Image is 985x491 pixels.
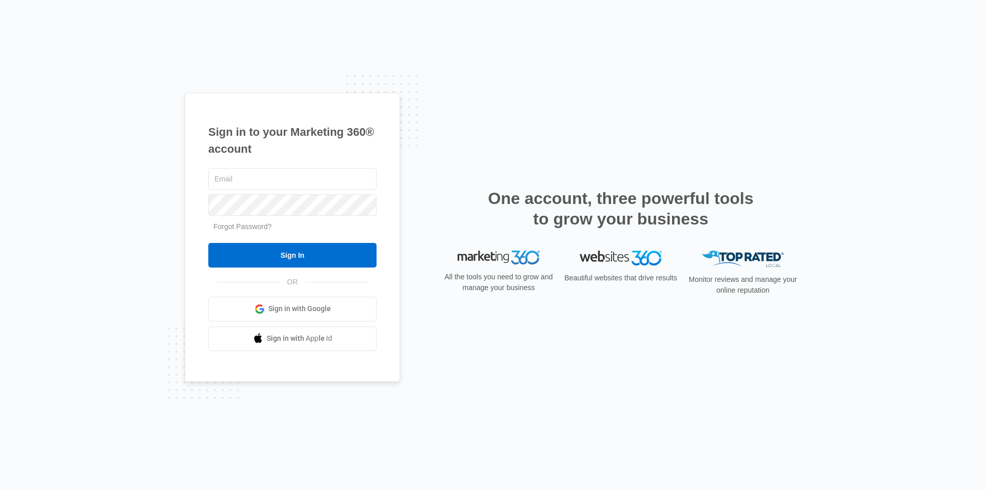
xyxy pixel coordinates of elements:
[208,326,377,351] a: Sign in with Apple Id
[208,124,377,157] h1: Sign in to your Marketing 360® account
[563,273,678,283] p: Beautiful websites that drive results
[208,243,377,268] input: Sign In
[458,251,540,265] img: Marketing 360
[685,274,800,296] p: Monitor reviews and manage your online reputation
[580,251,662,265] img: Websites 360
[208,297,377,321] a: Sign in with Google
[280,277,305,288] span: OR
[213,222,272,231] a: Forgot Password?
[702,251,784,268] img: Top Rated Local
[485,188,757,229] h2: One account, three powerful tools to grow your business
[208,168,377,190] input: Email
[441,272,556,293] p: All the tools you need to grow and manage your business
[268,303,331,314] span: Sign in with Google
[267,333,332,344] span: Sign in with Apple Id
